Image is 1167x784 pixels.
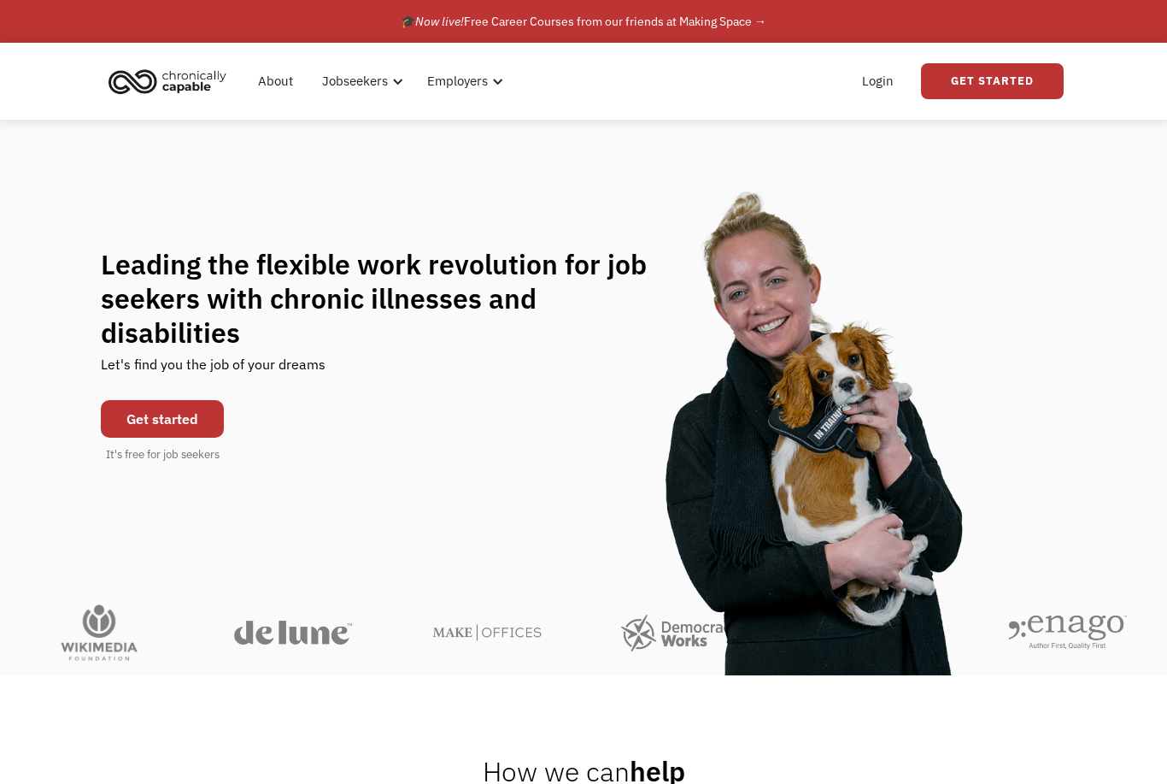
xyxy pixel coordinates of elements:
a: home [103,62,239,100]
a: Login [852,54,904,109]
div: 🎓 Free Career Courses from our friends at Making Space → [401,11,766,32]
h1: Leading the flexible work revolution for job seekers with chronic illnesses and disabilities [101,247,680,350]
div: Employers [427,71,488,91]
a: Get started [101,400,224,438]
a: Get Started [921,63,1064,99]
em: Now live! [415,14,464,29]
div: It's free for job seekers [106,446,220,463]
div: Jobseekers [312,54,408,109]
img: Chronically Capable logo [103,62,232,100]
div: Jobseekers [322,71,388,91]
div: Employers [417,54,508,109]
div: Let's find you the job of your dreams [101,350,325,392]
a: About [248,54,303,109]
